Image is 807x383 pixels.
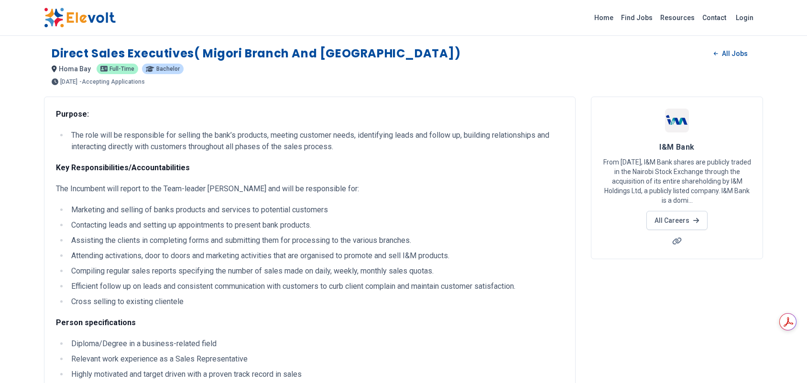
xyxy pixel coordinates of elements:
[656,10,698,25] a: Resources
[730,8,759,27] a: Login
[68,235,564,246] li: Assisting the clients in completing forms and submitting them for processing to the various branc...
[68,250,564,262] li: Attending activations, door to doors and marketing activities that are organised to promote and s...
[68,204,564,216] li: Marketing and selling of banks products and services to potential customers
[617,10,656,25] a: Find Jobs
[44,8,116,28] img: Elevolt
[68,296,564,307] li: Cross selling to existing clientele
[109,66,134,72] span: Full-time
[52,46,461,61] h1: Direct Sales Executives( Migori Branch and [GEOGRAPHIC_DATA])
[68,219,564,231] li: Contacting leads and setting up appointments to present bank products.
[603,157,751,205] p: From [DATE], I&M Bank shares are publicly traded in the Nairobi Stock Exchange through the acquis...
[68,265,564,277] li: Compiling regular sales reports specifying the number of sales made on daily, weekly, monthly sal...
[646,211,707,230] a: All Careers
[590,10,617,25] a: Home
[59,65,91,73] span: homa bay
[56,183,564,195] p: The Incumbent will report to the Team-leader [PERSON_NAME] and will be responsible for:
[56,163,190,172] strong: Key Responsibilities/Accountabilities
[68,130,564,153] li: The role will be responsible for selling the bank’s products, meeting customer needs, identifying...
[156,66,180,72] span: Bachelor
[698,10,730,25] a: Contact
[68,369,564,380] li: Highly motivated and target driven with a proven track record in sales
[60,79,77,85] span: [DATE]
[665,109,689,132] img: I&M Bank
[68,281,564,292] li: Efficient follow up on leads and consistent communication with customers to curb client complain ...
[56,318,136,327] strong: Person specifications
[68,338,564,350] li: Diploma/Degree in a business-related field
[79,79,145,85] p: - Accepting Applications
[659,142,695,152] span: I&M Bank
[759,337,807,383] iframe: Chat Widget
[706,46,755,61] a: All Jobs
[56,109,89,119] strong: Purpose:
[68,353,564,365] li: Relevant work experience as a Sales Representative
